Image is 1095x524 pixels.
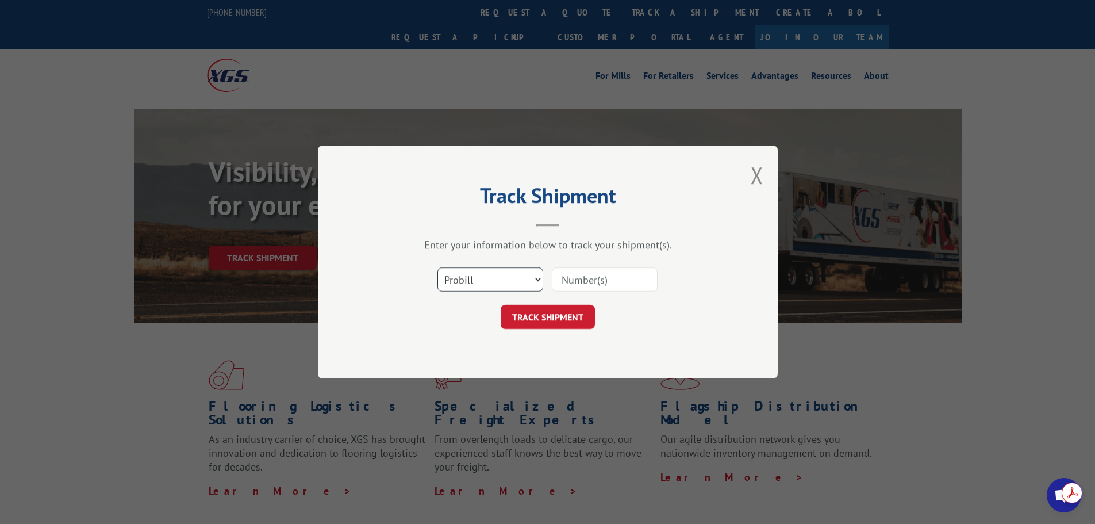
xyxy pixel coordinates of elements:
[1047,478,1081,512] div: Open chat
[552,267,658,292] input: Number(s)
[375,238,720,251] div: Enter your information below to track your shipment(s).
[751,160,763,190] button: Close modal
[375,188,720,209] h2: Track Shipment
[501,305,595,329] button: TRACK SHIPMENT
